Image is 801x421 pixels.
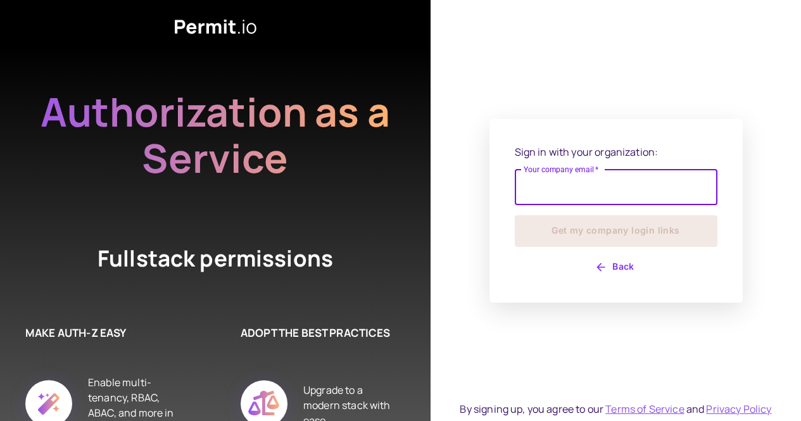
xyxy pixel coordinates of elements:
keeper-lock: Open Keeper Popup [693,180,709,195]
h6: ADOPT THE BEST PRACTICES [241,325,393,341]
p: Sign in with your organization: [515,144,717,160]
a: Privacy Policy [706,402,771,416]
a: Terms of Service [605,402,684,416]
h4: Fullstack permissions [51,243,380,274]
h6: MAKE AUTH-Z EASY [25,325,177,341]
button: Get my company login links [515,215,717,247]
div: By signing up, you agree to our and [460,401,771,417]
button: Back [515,257,717,277]
label: Your company email [524,164,599,175]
